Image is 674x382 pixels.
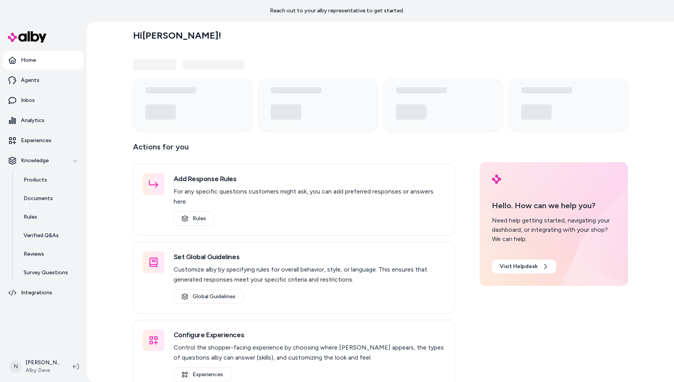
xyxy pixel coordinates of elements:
a: Agents [3,71,84,90]
p: Home [21,56,36,64]
p: Inbox [21,97,35,104]
p: Survey Questions [24,269,68,277]
a: Documents [16,189,84,208]
p: Hello. How can we help you? [492,200,616,211]
p: Reach out to your alby representative to get started. [270,7,404,15]
p: Reviews [24,250,44,258]
h2: Hi [PERSON_NAME] ! [133,30,221,41]
div: Need help getting started, navigating your dashboard, or integrating with your shop? We can help. [492,216,616,244]
a: Experiences [174,367,231,382]
p: Products [24,176,47,184]
h3: Set Global Guidelines [174,251,445,262]
a: Survey Questions [16,263,84,282]
p: [PERSON_NAME] [26,359,60,367]
a: Verified Q&As [16,226,84,245]
a: Inbox [3,91,84,110]
p: Analytics [21,117,44,124]
a: Reviews [16,245,84,263]
p: Documents [24,195,53,202]
h3: Add Response Rules [174,173,445,184]
p: Rules [24,213,37,221]
p: Control the shopper-facing experience by choosing where [PERSON_NAME] appears, the types of quest... [174,343,445,363]
span: N [9,360,22,373]
a: Products [16,171,84,189]
a: Home [3,51,84,70]
p: Integrations [21,289,52,297]
p: Customize alby by specifying rules for overall behavior, style, or language. This ensures that ge... [174,265,445,285]
span: Alby Devs [26,367,60,374]
img: alby Logo [8,31,46,42]
h3: Configure Experiences [174,329,445,340]
a: Analytics [3,111,84,130]
a: Integrations [3,284,84,302]
a: Global Guidelines [174,289,244,304]
a: Rules [174,211,214,226]
a: Experiences [3,131,84,150]
p: Agents [21,76,39,84]
p: For any specific questions customers might ask, you can add preferred responses or answers here. [174,187,445,207]
p: Actions for you [133,141,455,159]
button: N[PERSON_NAME]Alby Devs [5,354,67,379]
button: Knowledge [3,151,84,170]
a: Rules [16,208,84,226]
a: Visit Helpdesk [492,260,556,273]
img: alby Logo [492,175,501,184]
p: Experiences [21,137,51,144]
p: Knowledge [21,157,49,165]
p: Verified Q&As [24,232,59,239]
